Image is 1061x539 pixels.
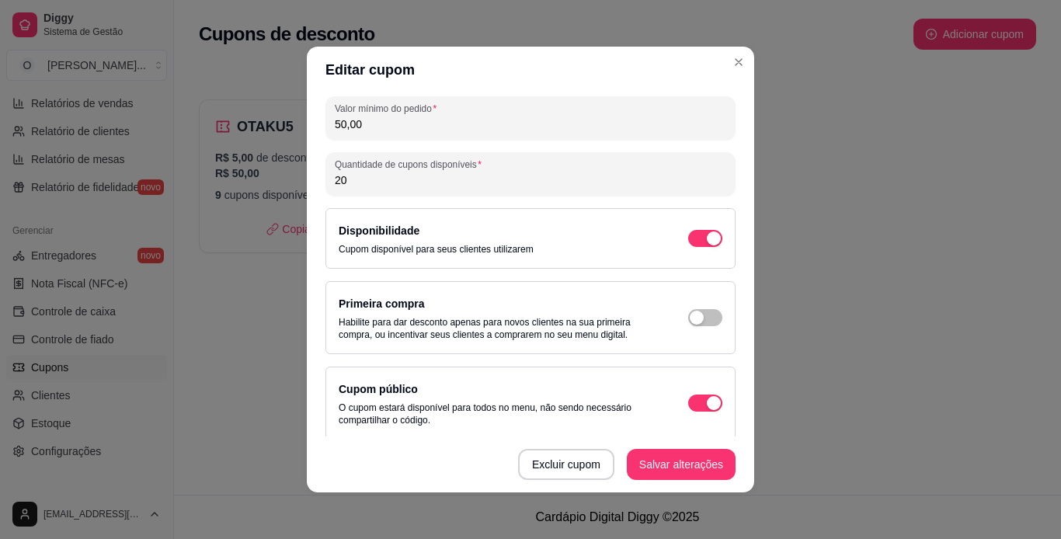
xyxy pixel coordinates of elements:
[339,297,425,310] label: Primeira compra
[726,50,751,75] button: Close
[627,449,736,480] button: Salvar alterações
[339,316,657,341] p: Habilite para dar desconto apenas para novos clientes na sua primeira compra, ou incentivar seus ...
[339,402,657,426] p: O cupom estará disponível para todos no menu, não sendo necessário compartilhar o código.
[339,224,419,237] label: Disponibilidade
[335,116,726,132] input: Valor mínimo do pedido
[339,383,418,395] label: Cupom público
[307,47,754,93] header: Editar cupom
[335,172,726,188] input: Quantidade de cupons disponíveis
[518,449,614,480] button: Excluir cupom
[335,102,442,115] label: Valor mínimo do pedido
[339,243,534,256] p: Cupom disponível para seus clientes utilizarem
[335,158,487,171] label: Quantidade de cupons disponíveis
